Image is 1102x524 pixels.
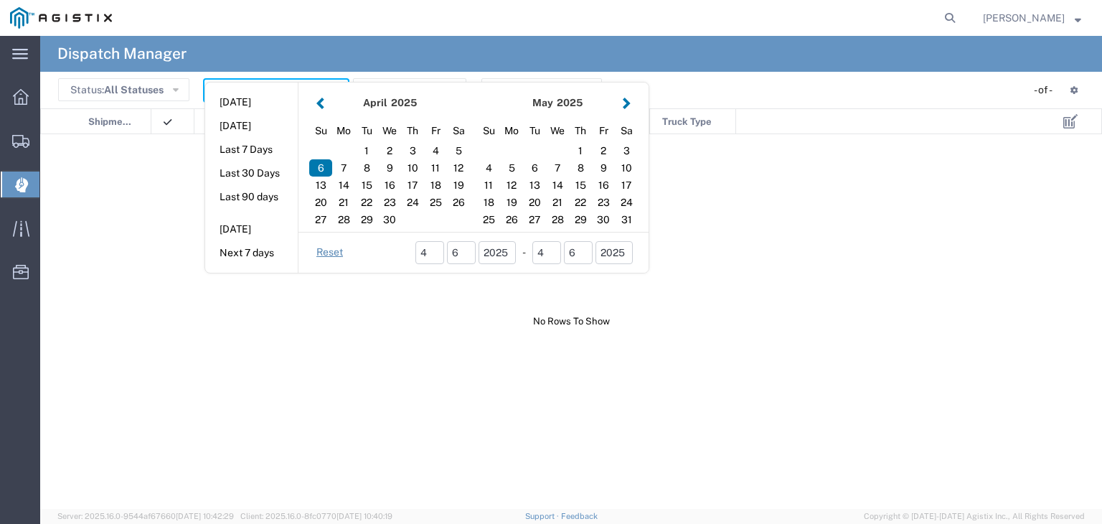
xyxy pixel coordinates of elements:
[205,218,298,240] button: [DATE]
[205,242,298,264] button: Next 7 days
[500,159,523,177] div: 5
[477,159,500,177] div: 4
[569,159,592,177] div: 8
[309,194,332,211] div: 20
[355,211,378,228] div: 29
[546,177,569,194] div: 14
[615,194,638,211] div: 24
[546,194,569,211] div: 21
[447,159,470,177] div: 12
[615,177,638,194] div: 17
[592,194,615,211] div: 23
[481,78,602,101] button: Advanced Search
[378,120,401,142] div: Wednesday
[615,142,638,159] div: 3
[10,7,112,29] img: logo
[355,142,378,159] div: 1
[363,97,387,108] strong: April
[332,194,355,211] div: 21
[615,159,638,177] div: 10
[176,512,234,520] span: [DATE] 10:42:29
[378,211,401,228] div: 30
[523,120,546,142] div: Tuesday
[523,177,546,194] div: 13
[595,241,633,264] input: yyyy
[532,241,561,264] input: mm
[401,194,424,211] div: 24
[378,142,401,159] div: 2
[355,120,378,142] div: Tuesday
[569,177,592,194] div: 15
[592,142,615,159] div: 2
[546,211,569,228] div: 28
[982,9,1082,27] button: [PERSON_NAME]
[447,194,470,211] div: 26
[332,211,355,228] div: 28
[401,177,424,194] div: 17
[309,159,332,177] div: 6
[500,177,523,194] div: 12
[592,120,615,142] div: Friday
[525,512,561,520] a: Support
[104,84,164,95] span: All Statuses
[205,91,298,113] button: [DATE]
[309,120,332,142] div: Sunday
[864,510,1085,523] span: Copyright © [DATE]-[DATE] Agistix Inc., All Rights Reserved
[355,159,378,177] div: 8
[477,177,500,194] div: 11
[983,10,1065,26] span: Lorretta Ayala
[447,120,470,142] div: Saturday
[615,120,638,142] div: Saturday
[355,194,378,211] div: 22
[424,159,447,177] div: 11
[500,211,523,228] div: 26
[522,245,526,260] span: -
[523,194,546,211] div: 20
[546,120,569,142] div: Wednesday
[57,36,187,72] h4: Dispatch Manager
[479,241,516,264] input: yyyy
[424,142,447,159] div: 4
[569,120,592,142] div: Thursday
[477,120,500,142] div: Sunday
[569,211,592,228] div: 29
[401,159,424,177] div: 10
[415,241,444,264] input: mm
[401,120,424,142] div: Thursday
[57,512,234,520] span: Server: 2025.16.0-9544af67660
[378,159,401,177] div: 9
[336,512,392,520] span: [DATE] 10:40:19
[332,177,355,194] div: 14
[355,177,378,194] div: 15
[592,159,615,177] div: 9
[378,177,401,194] div: 16
[592,211,615,228] div: 30
[523,211,546,228] div: 27
[205,162,298,184] button: Last 30 Days
[240,512,392,520] span: Client: 2025.16.0-8fc0770
[205,115,298,137] button: [DATE]
[500,120,523,142] div: Monday
[569,142,592,159] div: 1
[532,97,553,108] strong: May
[447,241,476,264] input: dd
[424,120,447,142] div: Friday
[332,159,355,177] div: 7
[500,194,523,211] div: 19
[332,120,355,142] div: Monday
[592,177,615,194] div: 16
[391,97,417,108] span: 2025
[378,194,401,211] div: 23
[477,194,500,211] div: 18
[557,97,583,108] span: 2025
[316,245,343,260] a: Reset
[546,159,569,177] div: 7
[88,109,136,135] span: Shipment No.
[447,177,470,194] div: 19
[477,211,500,228] div: 25
[205,139,298,161] button: Last 7 Days
[58,78,189,101] button: Status:All Statuses
[615,211,638,228] div: 31
[1034,83,1059,98] div: - of -
[309,177,332,194] div: 13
